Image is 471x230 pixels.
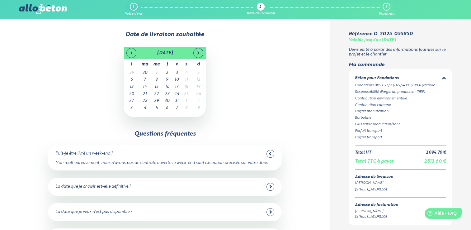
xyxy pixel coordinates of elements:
[191,69,206,77] td: 5
[134,131,196,137] div: Questions fréquentes
[181,91,191,98] td: 25
[151,76,162,84] td: 8
[55,184,131,189] div: La date que je choisis est-elle définitive ?
[355,96,446,101] div: Contribution environnementale
[191,84,206,91] td: 19
[349,48,452,57] p: Devis édité à partir des informations fournies sur le projet et le chantier
[355,175,446,180] div: Adresse de livraison
[355,159,393,164] div: Total TTC à payer
[379,3,394,16] a: 3 Paiement
[355,203,398,208] div: Adresse de facturation
[349,38,396,43] div: Valable jusqu'au [DATE]
[151,105,162,112] td: 5
[172,105,181,112] td: 7
[151,84,162,91] td: 15
[349,62,452,68] div: Ma commande
[355,128,446,134] div: Forfait transport
[355,151,371,155] div: Total HT
[355,83,446,88] div: Fondations BPS C25/30,D22,S4,XC1,Cl0,40,retardé
[162,76,172,84] td: 9
[172,91,181,98] td: 24
[125,12,143,16] div: Votre devis
[181,59,191,69] th: s
[139,59,151,69] th: ma
[181,69,191,77] td: 4
[424,159,446,164] span: 2 513,60 €
[162,59,172,69] th: j
[133,5,134,9] div: 1
[124,84,139,91] td: 13
[172,59,181,69] th: v
[151,91,162,98] td: 22
[191,105,206,112] td: 9
[151,98,162,105] td: 29
[355,122,446,127] div: Plus-value production/zone
[139,69,151,77] td: 30
[162,91,172,98] td: 23
[355,115,446,121] div: Barbotine
[172,69,181,77] td: 3
[355,103,446,108] div: Contribution carbone
[151,59,162,69] th: me
[247,12,275,16] div: Date de livraison
[55,151,113,156] div: Puis-je être livré un week-end ?
[259,5,261,9] div: 2
[191,98,206,105] td: 2
[191,91,206,98] td: 26
[139,76,151,84] td: 7
[355,109,446,114] div: Forfait manutention
[355,214,398,219] div: [STREET_ADDRESS]
[181,105,191,112] td: 8
[172,98,181,105] td: 31
[19,31,311,38] div: Date de livraison souhaitée
[124,98,139,105] td: 27
[191,59,206,69] th: d
[124,69,139,77] td: 29
[162,105,172,112] td: 6
[124,91,139,98] td: 20
[355,209,398,214] div: [PERSON_NAME]
[172,84,181,91] td: 17
[124,76,139,84] td: 6
[139,91,151,98] td: 21
[349,31,413,37] div: Référence D-2025-055850
[162,98,172,105] td: 30
[139,84,151,91] td: 14
[162,84,172,91] td: 16
[55,210,132,214] div: La date que je veux n'est pas disponible ?
[181,84,191,91] td: 18
[181,98,191,105] td: 1
[172,76,181,84] td: 10
[139,105,151,112] td: 4
[191,76,206,84] td: 12
[355,76,399,81] div: Béton pour Fondations
[355,75,446,83] summary: Béton pour Fondations
[416,206,464,223] iframe: Help widget launcher
[355,135,446,140] div: Forfait transport
[139,47,191,59] th: [DATE]
[55,161,274,165] div: Non malheureusement, nous n'avons pas de centrale ouverte le week-end sauf exception précisée sur...
[139,98,151,105] td: 28
[426,151,446,155] div: 2 094,70 €
[124,105,139,112] td: 3
[124,59,139,69] th: l
[355,187,446,192] div: [STREET_ADDRESS]
[355,180,446,186] div: [PERSON_NAME]
[247,3,275,16] a: 2 Date de livraison
[19,4,67,14] img: allobéton
[379,12,394,16] div: Paiement
[355,89,446,95] div: Responsabilité élargie du producteur (REP)
[181,76,191,84] td: 11
[151,69,162,77] td: 1
[125,3,143,16] a: 1 Votre devis
[385,5,387,9] div: 3
[162,69,172,77] td: 2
